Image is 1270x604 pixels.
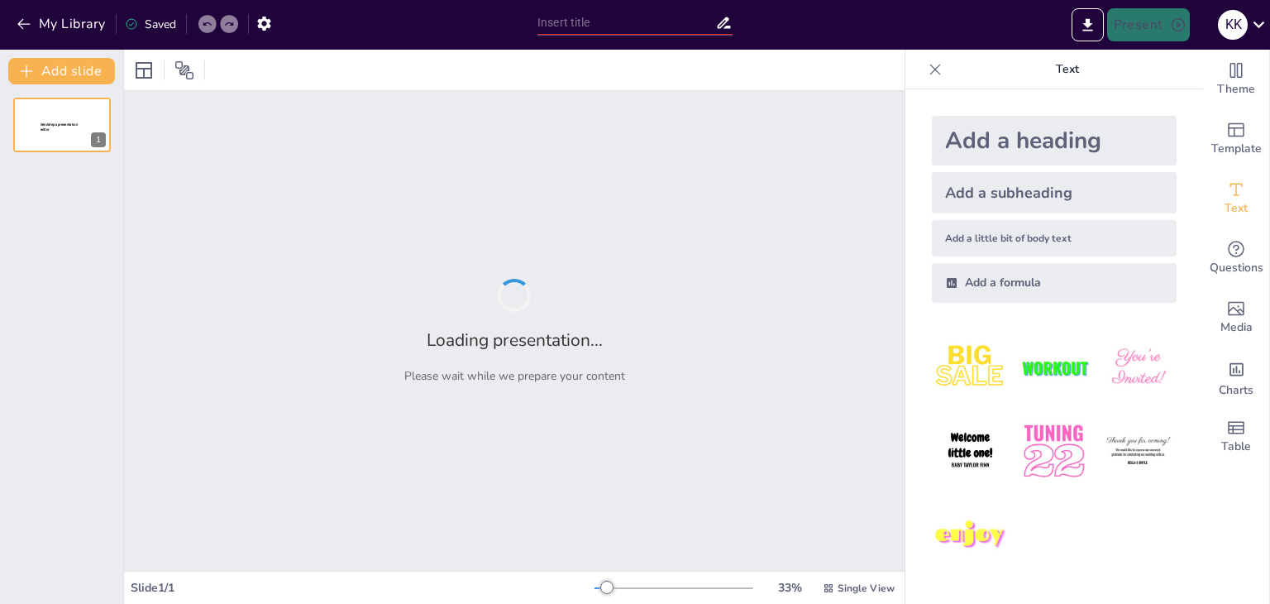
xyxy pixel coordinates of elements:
div: Add images, graphics, shapes or video [1203,288,1269,348]
div: Add a table [1203,407,1269,467]
span: Questions [1210,259,1263,277]
p: Please wait while we prepare your content [404,368,625,384]
div: Add text boxes [1203,169,1269,228]
button: My Library [12,11,112,37]
h2: Loading presentation... [427,328,603,352]
img: 2.jpeg [1015,329,1092,406]
span: Template [1211,140,1262,158]
div: Change the overall theme [1203,50,1269,109]
span: Media [1220,319,1253,337]
img: 6.jpeg [1100,413,1177,490]
div: Add a formula [932,263,1177,303]
div: Get real-time input from your audience [1203,228,1269,288]
div: K K [1218,10,1248,40]
div: Saved [125,17,176,32]
span: Sendsteps presentation editor [41,122,78,132]
span: Text [1225,199,1248,218]
div: Add a little bit of body text [932,220,1177,256]
span: Position [174,60,194,80]
button: Present [1107,8,1190,41]
button: Add slide [8,58,115,84]
div: Add a subheading [932,172,1177,213]
div: Add charts and graphs [1203,348,1269,407]
img: 7.jpeg [932,497,1009,574]
div: Layout [131,57,157,84]
button: K K [1218,8,1248,41]
img: 4.jpeg [932,413,1009,490]
span: Single View [838,582,895,595]
img: 5.jpeg [1015,413,1092,490]
div: 1 [91,132,106,147]
div: 33 % [770,580,809,596]
img: 1.jpeg [932,329,1009,406]
span: Table [1221,438,1251,456]
input: Insert title [537,11,715,35]
button: Export to PowerPoint [1072,8,1104,41]
p: Text [948,50,1186,89]
img: 3.jpeg [1100,329,1177,406]
span: Theme [1217,80,1255,98]
div: 1 [13,98,111,152]
div: Add ready made slides [1203,109,1269,169]
span: Charts [1219,381,1253,400]
div: Slide 1 / 1 [131,580,594,596]
div: Add a heading [932,116,1177,165]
